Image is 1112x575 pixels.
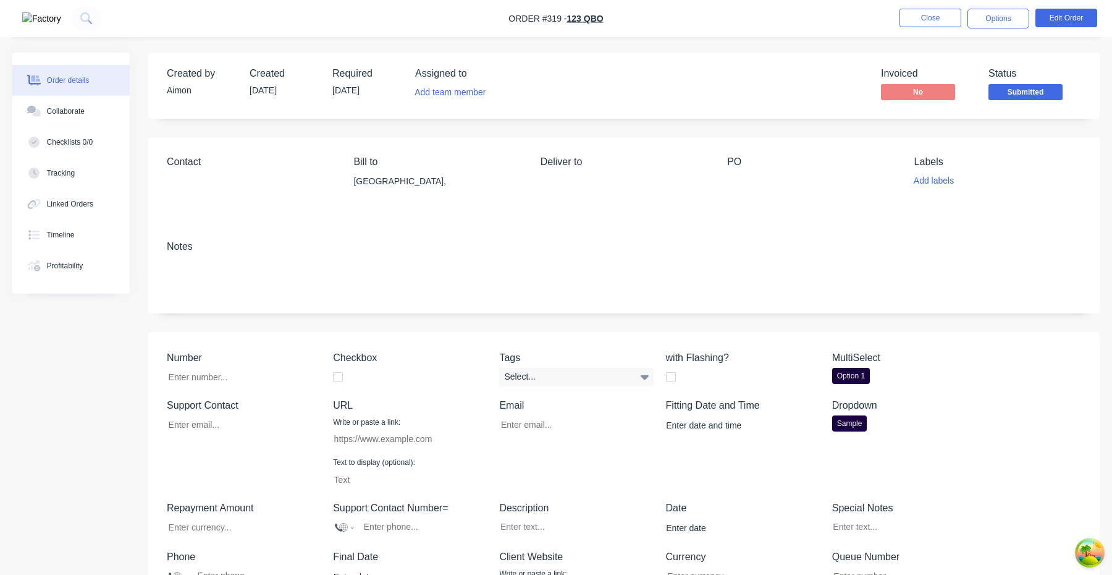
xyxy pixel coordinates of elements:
label: Currency [666,550,820,564]
div: Timeline [47,229,75,241]
div: Notes [167,241,1081,252]
div: Created [250,67,318,79]
label: with Flashing? [666,351,820,365]
label: Email [499,398,654,413]
button: Edit Order [1035,9,1097,27]
span: [DATE] [250,85,277,95]
label: Dropdown [832,398,987,413]
div: Status [988,67,1081,79]
span: Order #319 - [508,14,567,23]
div: Assigned to [415,67,539,79]
label: Fitting Date and Time [666,398,820,413]
button: Tracking [12,158,130,189]
button: Profitability [12,250,130,281]
label: Repayment Amount [167,501,321,516]
button: Checklists 0/0 [12,127,130,158]
span: No [881,84,955,100]
div: Select... [499,368,654,386]
input: Enter email... [491,415,654,434]
button: Linked Orders [12,189,130,219]
input: Enter date and time [657,416,811,435]
input: Enter email... [158,415,321,434]
label: Final Date [333,550,487,564]
button: Close [899,9,961,27]
label: Support Contact [167,398,321,413]
span: Submitted [988,84,1063,100]
div: PO [727,156,894,168]
div: Required [332,67,400,79]
button: Add team member [415,84,492,101]
div: Order details [47,75,90,86]
label: Phone [167,550,321,564]
a: 123 QBO [567,14,604,23]
input: Text [327,471,474,489]
button: Timeline [12,219,130,250]
div: Checklists 0/0 [47,137,93,148]
label: MultiSelect [832,351,987,365]
button: Add team member [408,84,492,101]
label: Checkbox [333,351,487,365]
div: Sample [832,415,867,432]
label: Queue Number [832,550,987,564]
label: Description [499,501,654,516]
label: Text to display (optional): [333,457,415,468]
button: Add labels [907,172,960,189]
input: Enter date [657,519,811,537]
div: Contact [167,156,334,168]
label: Tags [499,351,654,365]
div: Invoiced [881,67,974,79]
input: Enter currency... [158,518,321,537]
button: Submitted [988,84,1063,103]
div: Profitability [47,260,83,271]
div: Bill to [353,156,520,168]
button: Order details [12,65,130,96]
label: Special Notes [832,501,987,516]
label: Date [666,501,820,516]
div: [GEOGRAPHIC_DATA], [353,172,520,212]
label: Number [167,351,321,365]
label: URL [333,398,487,413]
input: Enter number... [158,368,321,386]
div: Aimon [167,84,235,97]
div: [GEOGRAPHIC_DATA], [353,172,520,190]
div: Linked Orders [47,198,93,210]
label: Client Website [499,550,654,564]
label: Support Contact Number= [333,501,487,516]
div: Tracking [47,168,75,179]
span: [DATE] [332,85,360,95]
div: Created by [167,67,235,79]
label: Write or paste a link: [333,417,400,428]
button: Open Tanstack query devtools [1077,540,1102,565]
img: Factory [22,12,61,25]
div: Collaborate [47,106,85,117]
button: Options [967,9,1029,28]
input: https://www.example.com [327,430,474,448]
div: Option 1 [832,368,870,384]
div: Labels [914,156,1081,168]
button: Collaborate [12,96,130,127]
div: Deliver to [541,156,707,168]
input: Enter phone... [363,520,477,534]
